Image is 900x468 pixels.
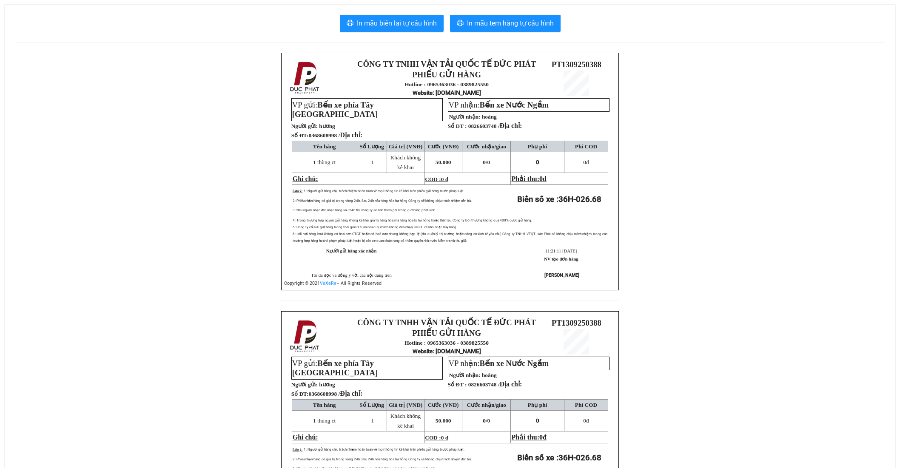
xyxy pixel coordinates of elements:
span: đ [583,417,589,424]
span: hương [319,123,335,129]
span: PT1309250388 [552,60,601,69]
strong: Hotline : 0965363036 - 0389825550 [404,340,489,346]
span: Bến xe phía Tây [GEOGRAPHIC_DATA] [292,100,378,119]
span: Ghi chú: [293,434,318,441]
span: 5: Công ty chỉ lưu giữ hàng trong thời gian 1 tuần nếu quý khách không đến nhận, sẽ lưu về kho ho... [293,225,457,229]
span: COD : [425,434,448,441]
strong: : [DOMAIN_NAME] [413,89,481,96]
span: 3: Nếu người nhận đến nhận hàng sau 24h thì Công ty sẽ tính thêm phí trông giữ hàng phát sinh. [293,208,436,212]
span: Số Lượng [359,143,384,150]
strong: Người gửi: [291,123,318,129]
span: Website [413,90,433,96]
strong: Số ĐT: [291,132,362,139]
span: Phải thu: [511,434,546,441]
span: 0368608998 / [308,132,362,139]
strong: : [DOMAIN_NAME] [413,348,481,355]
span: 0826603748 / [468,123,522,129]
span: Số Lượng [359,402,384,408]
strong: [PERSON_NAME] [544,272,579,278]
span: hoàng [482,113,497,120]
strong: PHIẾU GỬI HÀNG [412,329,481,338]
span: Tên hàng [313,143,336,150]
span: 0 [487,159,490,165]
span: Phụ phí [528,402,547,408]
span: 1 thùng ct [313,159,336,165]
span: In mẫu tem hàng tự cấu hình [467,18,554,28]
span: Bến xe Nước Ngầm [480,100,549,109]
span: hương [319,381,335,388]
span: 4: Trong trường hợp người gửi hàng không kê khai giá trị hàng hóa mà hàng hóa bị hư hỏng hoặc thấ... [293,218,532,222]
span: Cước nhận/giao [467,143,506,150]
span: 2: Phiếu nhận hàng có giá trị trong vòng 24h. Sau 24h nếu hàng hóa hư hỏng Công ty sẽ không chịu ... [293,199,472,203]
span: printer [457,20,464,28]
span: Giá trị (VNĐ) [389,402,423,408]
span: 0 [583,417,586,424]
span: VP nhận: [449,359,549,368]
span: 0368608998 / [308,391,362,397]
span: Phí COD [575,402,597,408]
strong: Người gửi: [291,381,318,388]
span: Khách không kê khai [390,154,421,170]
span: Phí COD [575,143,597,150]
span: Bến xe phía Tây [GEOGRAPHIC_DATA] [292,359,378,377]
span: VP nhận: [449,100,549,109]
span: 1 [371,417,374,424]
span: 0 [536,159,539,165]
span: VP gửi: [292,100,378,119]
strong: CÔNG TY TNHH VẬN TẢI QUỐC TẾ ĐỨC PHÁT [357,318,536,327]
span: printer [347,20,353,28]
span: Copyright © 2021 – All Rights Reserved [284,281,382,286]
span: 0 [539,175,543,182]
span: Bến xe Nước Ngầm [480,359,549,368]
span: Ghi chú: [293,175,318,182]
strong: PHIẾU GỬI HÀNG [412,70,481,79]
span: In mẫu biên lai tự cấu hình [357,18,437,28]
span: Phụ phí [528,143,547,150]
strong: Số ĐT : [448,123,467,129]
span: Lưu ý: [293,189,302,193]
span: 0826603748 / [468,381,522,388]
span: đ [543,434,547,441]
span: 0 [487,417,490,424]
span: 1: Người gửi hàng chịu trách nhiệm hoàn toàn về mọi thông tin kê khai trên phiếu gửi hàng trước p... [304,448,464,451]
strong: CÔNG TY TNHH VẬN TẢI QUỐC TẾ ĐỨC PHÁT [357,60,536,68]
strong: NV tạo đơn hàng [544,257,578,261]
span: 50.000 [436,417,451,424]
span: 1: Người gửi hàng chịu trách nhiệm hoàn toàn về mọi thông tin kê khai trên phiếu gửi hàng trước p... [304,189,464,193]
span: 0/ [483,417,490,424]
span: 0 [583,159,586,165]
span: Địa chỉ: [340,131,362,139]
span: 36H-026.68 [558,195,601,204]
span: 0 đ [441,434,448,441]
span: 0 [539,434,543,441]
span: VP gửi: [292,359,378,377]
strong: Số ĐT: [291,391,362,397]
strong: Biển số xe : [517,453,601,462]
span: 2: Phiếu nhận hàng có giá trị trong vòng 24h. Sau 24h nếu hàng hóa hư hỏng Công ty sẽ không chịu ... [293,457,472,461]
span: Cước (VNĐ) [428,143,459,150]
span: Cước nhận/giao [467,402,506,408]
span: 0 đ [441,176,448,182]
span: 1 thùng ct [313,417,336,424]
span: Địa chỉ: [340,390,362,397]
span: Phải thu: [511,175,546,182]
strong: Người nhận: [449,372,481,378]
span: Địa chỉ: [499,380,522,388]
a: VeXeRe [320,281,336,286]
span: Giá trị (VNĐ) [389,143,423,150]
button: printerIn mẫu biên lai tự cấu hình [340,15,444,32]
span: 0 [536,417,539,424]
strong: Số ĐT : [448,381,467,388]
strong: Hotline : 0965363036 - 0389825550 [404,81,489,88]
span: Địa chỉ: [499,122,522,129]
strong: Biển số xe : [517,195,601,204]
span: đ [543,175,547,182]
span: Tôi đã đọc và đồng ý với các nội dung trên [311,273,392,278]
span: 0/ [483,159,490,165]
span: 11:21:11 [DATE] [545,249,577,253]
span: 6: Đối với hàng hoá không có hoá đơn GTGT hoặc có hoá đơn nhưng không hợp lệ (do quản lý thị trườ... [293,232,608,243]
button: printerIn mẫu tem hàng tự cấu hình [450,15,561,32]
strong: Người nhận: [449,113,481,120]
span: 50.000 [436,159,451,165]
span: Lưu ý: [293,448,302,451]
